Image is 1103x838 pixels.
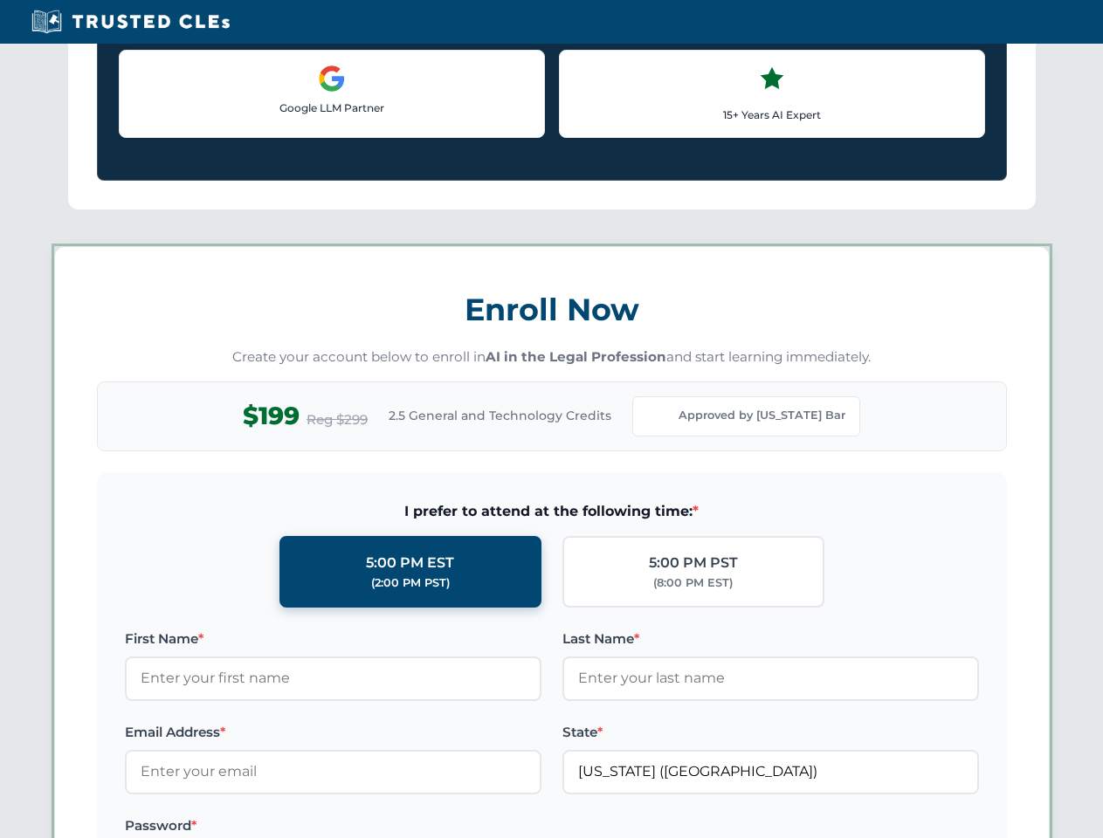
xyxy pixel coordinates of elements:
[574,106,970,123] p: 15+ Years AI Expert
[97,282,1007,337] h3: Enroll Now
[243,396,300,436] span: $199
[562,750,979,793] input: Florida (FL)
[562,628,979,649] label: Last Name
[371,574,450,592] div: (2:00 PM PST)
[366,552,454,574] div: 5:00 PM EST
[562,656,979,700] input: Enter your last name
[649,552,738,574] div: 5:00 PM PST
[134,100,530,116] p: Google LLM Partner
[486,348,666,365] strong: AI in the Legal Profession
[125,815,541,836] label: Password
[389,406,611,425] span: 2.5 General and Technology Credits
[26,9,235,35] img: Trusted CLEs
[318,65,346,93] img: Google
[125,628,541,649] label: First Name
[125,750,541,793] input: Enter your email
[679,407,845,424] span: Approved by [US_STATE] Bar
[307,409,368,430] span: Reg $299
[562,722,979,743] label: State
[97,347,1007,367] p: Create your account below to enroll in and start learning immediately.
[125,656,541,700] input: Enter your first name
[653,574,733,592] div: (8:00 PM EST)
[125,722,541,743] label: Email Address
[125,500,979,523] span: I prefer to attend at the following time:
[647,404,672,429] img: Florida Bar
